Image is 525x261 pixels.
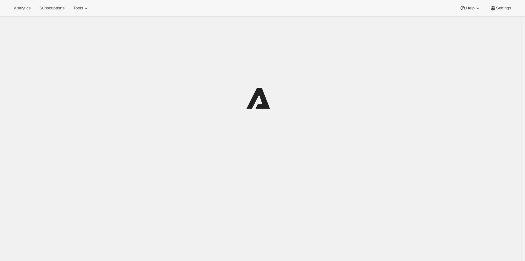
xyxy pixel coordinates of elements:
button: Analytics [10,4,34,13]
span: Analytics [14,6,30,11]
button: Help [456,4,484,13]
span: Tools [73,6,83,11]
button: Subscriptions [36,4,68,13]
button: Settings [486,4,515,13]
span: Help [466,6,474,11]
span: Subscriptions [39,6,64,11]
button: Tools [69,4,93,13]
span: Settings [496,6,511,11]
